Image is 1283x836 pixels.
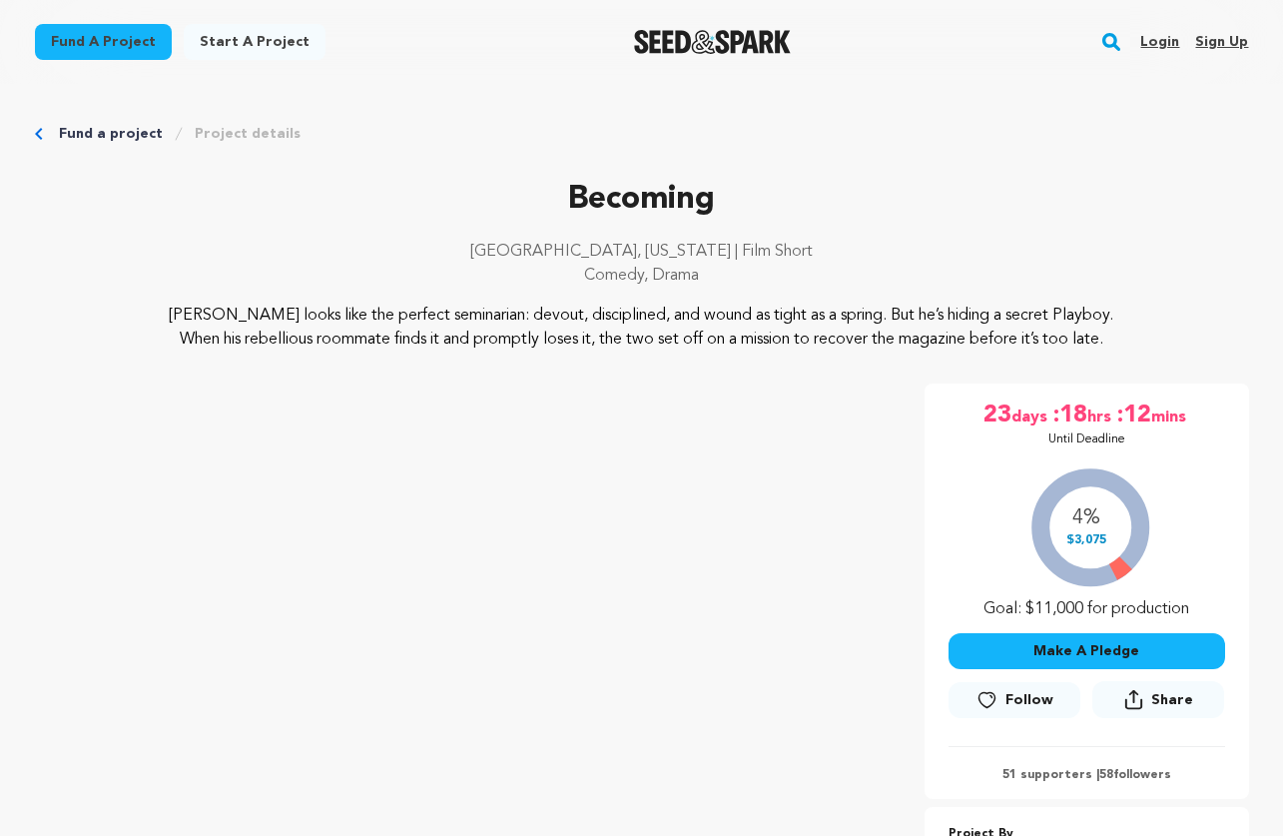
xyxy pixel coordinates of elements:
[1092,681,1224,718] button: Share
[35,264,1249,288] p: Comedy, Drama
[1048,431,1125,447] p: Until Deadline
[35,24,172,60] a: Fund a project
[1092,681,1224,726] span: Share
[195,124,301,144] a: Project details
[1140,26,1179,58] a: Login
[35,240,1249,264] p: [GEOGRAPHIC_DATA], [US_STATE] | Film Short
[184,24,325,60] a: Start a project
[949,767,1225,783] p: 51 supporters | followers
[1051,400,1087,431] span: :18
[1151,690,1193,710] span: Share
[634,30,791,54] a: Seed&Spark Homepage
[983,400,1011,431] span: 23
[156,304,1127,352] p: [PERSON_NAME] looks like the perfect seminarian: devout, disciplined, and wound as tight as a spr...
[1195,26,1248,58] a: Sign up
[949,633,1225,669] button: Make A Pledge
[59,124,163,144] a: Fund a project
[1087,400,1115,431] span: hrs
[1115,400,1151,431] span: :12
[1151,400,1190,431] span: mins
[35,124,1249,144] div: Breadcrumb
[949,682,1080,718] a: Follow
[1099,769,1113,781] span: 58
[1005,690,1053,710] span: Follow
[35,176,1249,224] p: Becoming
[1011,400,1051,431] span: days
[634,30,791,54] img: Seed&Spark Logo Dark Mode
